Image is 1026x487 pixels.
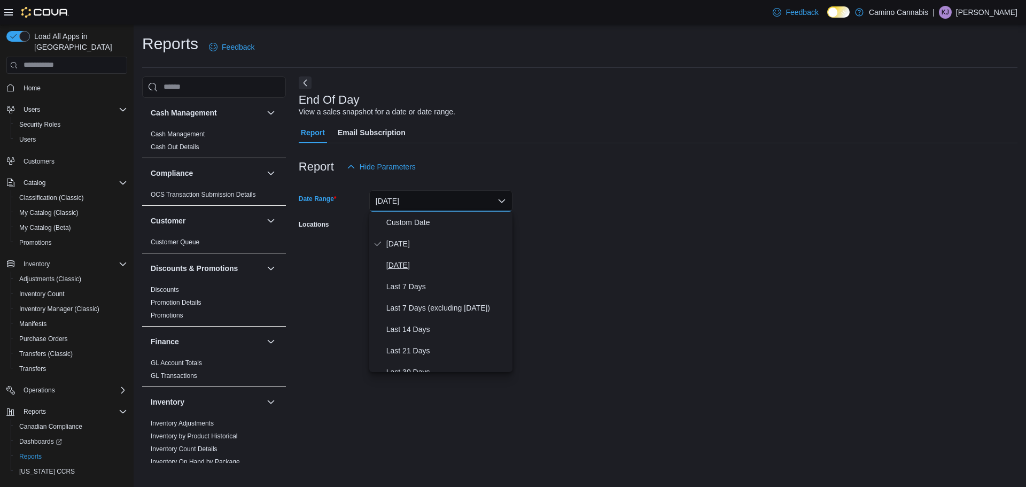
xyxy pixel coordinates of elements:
[15,362,50,375] a: Transfers
[15,206,83,219] a: My Catalog (Classic)
[151,359,202,367] a: GL Account Totals
[15,236,127,249] span: Promotions
[19,320,46,328] span: Manifests
[151,419,214,428] span: Inventory Adjustments
[15,420,127,433] span: Canadian Compliance
[19,81,127,95] span: Home
[151,445,217,453] a: Inventory Count Details
[11,346,131,361] button: Transfers (Classic)
[869,6,928,19] p: Camino Cannabis
[15,191,127,204] span: Classification (Classic)
[19,176,127,189] span: Catalog
[151,107,262,118] button: Cash Management
[786,7,818,18] span: Feedback
[2,404,131,419] button: Reports
[11,361,131,376] button: Transfers
[151,458,240,466] span: Inventory On Hand by Package
[24,105,40,114] span: Users
[15,288,127,300] span: Inventory Count
[11,419,131,434] button: Canadian Compliance
[19,365,46,373] span: Transfers
[15,362,127,375] span: Transfers
[142,128,286,158] div: Cash Management
[15,191,88,204] a: Classification (Classic)
[151,458,240,466] a: Inventory On Hand by Package
[265,262,277,275] button: Discounts & Promotions
[11,272,131,287] button: Adjustments (Classic)
[19,437,62,446] span: Dashboards
[19,103,44,116] button: Users
[19,155,59,168] a: Customers
[151,143,199,151] a: Cash Out Details
[11,220,131,235] button: My Catalog (Beta)
[768,2,822,23] a: Feedback
[386,344,508,357] span: Last 21 Days
[301,122,325,143] span: Report
[2,80,131,96] button: Home
[15,435,66,448] a: Dashboards
[15,450,127,463] span: Reports
[265,396,277,408] button: Inventory
[24,407,46,416] span: Reports
[151,168,262,179] button: Compliance
[151,432,238,440] a: Inventory by Product Historical
[151,238,199,246] a: Customer Queue
[19,422,82,431] span: Canadian Compliance
[11,117,131,132] button: Security Roles
[15,118,65,131] a: Security Roles
[142,33,198,55] h1: Reports
[151,168,193,179] h3: Compliance
[299,94,360,106] h3: End Of Day
[30,31,127,52] span: Load All Apps in [GEOGRAPHIC_DATA]
[151,336,262,347] button: Finance
[265,106,277,119] button: Cash Management
[19,384,127,397] span: Operations
[299,160,334,173] h3: Report
[265,335,277,348] button: Finance
[15,206,127,219] span: My Catalog (Classic)
[360,161,416,172] span: Hide Parameters
[932,6,935,19] p: |
[151,397,184,407] h3: Inventory
[2,102,131,117] button: Users
[151,107,217,118] h3: Cash Management
[142,188,286,205] div: Compliance
[2,153,131,169] button: Customers
[24,179,45,187] span: Catalog
[265,214,277,227] button: Customer
[151,130,205,138] a: Cash Management
[142,357,286,386] div: Finance
[19,120,60,129] span: Security Roles
[343,156,420,177] button: Hide Parameters
[827,6,850,18] input: Dark Mode
[939,6,952,19] div: Kevin Josephs
[15,347,127,360] span: Transfers (Classic)
[24,84,41,92] span: Home
[19,82,45,95] a: Home
[151,215,262,226] button: Customer
[956,6,1017,19] p: [PERSON_NAME]
[151,372,197,380] a: GL Transactions
[24,386,55,395] span: Operations
[2,175,131,190] button: Catalog
[24,260,50,268] span: Inventory
[19,384,59,397] button: Operations
[11,331,131,346] button: Purchase Orders
[15,221,75,234] a: My Catalog (Beta)
[15,303,127,315] span: Inventory Manager (Classic)
[151,215,185,226] h3: Customer
[19,208,79,217] span: My Catalog (Classic)
[15,303,104,315] a: Inventory Manager (Classic)
[19,350,73,358] span: Transfers (Classic)
[15,333,72,345] a: Purchase Orders
[299,220,329,229] label: Locations
[299,195,337,203] label: Date Range
[11,235,131,250] button: Promotions
[19,176,50,189] button: Catalog
[299,76,312,89] button: Next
